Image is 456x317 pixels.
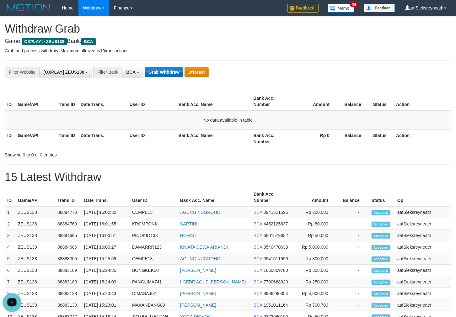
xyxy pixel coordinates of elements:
td: - [338,299,369,311]
a: AGUNG NUGROHO [180,210,220,215]
td: DAMARRR123 [130,241,178,253]
td: - [338,253,369,265]
th: Status [369,188,395,206]
td: Rp 700,700 [291,299,338,311]
th: Op [395,188,451,206]
a: [PERSON_NAME] [180,291,216,296]
th: Bank Acc. Name [176,92,251,110]
div: Filter Website [5,67,39,77]
span: BCA [254,245,262,250]
td: 4 [5,241,15,253]
td: CEMPE13 [130,206,178,218]
th: Bank Acc. Name [178,188,251,206]
td: DIMASAJI31 [130,288,178,299]
td: 88883138 [55,288,82,299]
td: Rp 50,000 [291,230,338,241]
img: panduan.png [364,4,395,12]
span: BCA [254,303,262,308]
td: ZEUS138 [15,206,55,218]
td: [DATE] 16:02:30 [82,206,130,218]
td: 88884769 [55,218,82,230]
th: Game/API [15,129,55,147]
td: - [338,218,369,230]
td: - [338,265,369,276]
span: Accepted [372,233,390,239]
th: Balance [338,188,369,206]
th: User ID [130,188,178,206]
td: ZEUS138 [15,276,55,288]
span: OXPLAY > ZEUS138 [22,38,67,45]
span: BCA [254,279,262,284]
td: ZEUS138 [15,241,55,253]
a: KINATA DEWA ARIANDI [180,245,228,250]
td: 5 [5,253,15,265]
span: BCA [254,256,262,261]
strong: 10 [100,48,105,53]
td: Rp 5,000,000 [291,241,338,253]
td: [DATE] 15:23:43 [82,288,130,299]
td: No data available in table [5,110,451,130]
td: ZEUS138 [15,218,55,230]
td: - [338,241,369,253]
td: 88883183 [55,276,82,288]
td: ZEUS138 [15,299,55,311]
span: Copy 6801579652 to clipboard [264,233,288,238]
td: CEMPE13 [130,253,178,265]
td: aafSieksreyneath [395,241,451,253]
td: [DATE] 15:24:09 [82,276,130,288]
button: [OXPLAY] ZEUS138 [39,67,92,77]
h1: 15 Latest Withdraw [5,171,451,183]
button: Grab Withdraw [145,67,183,77]
h4: Game: Bank: [5,38,451,45]
td: [DATE] 16:00:51 [82,230,130,241]
td: - [338,230,369,241]
span: Copy 0941511596 to clipboard [264,256,288,261]
a: ROHALI [180,233,196,238]
td: aafSieksreyneath [395,299,451,311]
th: Game/API [15,92,55,110]
span: BCA [81,38,95,45]
p: Grab and process withdraw. Maximum allowed is transactions. [5,48,451,54]
td: 88884606 [55,241,82,253]
td: - [338,276,369,288]
th: Date Trans. [78,129,127,147]
span: Accepted [372,268,390,273]
td: ZEUS138 [15,253,55,265]
td: KROMPONK [130,218,178,230]
td: 3 [5,230,15,241]
img: MOTION_logo.png [5,3,52,13]
th: Action [394,129,451,147]
th: Status [371,92,394,110]
th: Trans ID [55,129,78,147]
button: Reset [185,67,209,77]
span: Copy 1660809780 to clipboard [264,268,288,273]
td: 88883305 [55,253,82,265]
th: User ID [127,92,176,110]
div: Showing 0 to 0 of 0 entries [5,149,185,158]
div: Filter Bank [93,67,122,77]
th: Trans ID [55,92,78,110]
td: 1 [5,206,15,218]
td: MAKANBANG89 [130,299,178,311]
th: ID [5,188,15,206]
td: Rp 800,000 [291,253,338,265]
td: aafSieksreyneath [395,206,451,218]
td: - [338,206,369,218]
td: Rp 308,000 [291,265,338,276]
td: aafSieksreyneath [395,218,451,230]
span: Copy 1951011164 to clipboard [264,303,288,308]
span: Accepted [372,291,390,297]
td: Rp 200,000 [291,206,338,218]
td: ZEUS138 [15,265,55,276]
img: Feedback.jpg [287,4,319,13]
th: ID [5,129,15,147]
img: Button%20Memo.svg [328,4,354,13]
td: Rp 250,000 [291,276,338,288]
span: Copy 7700668929 to clipboard [264,279,288,284]
td: 88884695 [55,230,82,241]
th: Trans ID [55,188,82,206]
span: BCA [254,291,262,296]
th: Amount [291,92,339,110]
span: Accepted [372,210,390,215]
td: 2 [5,218,15,230]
